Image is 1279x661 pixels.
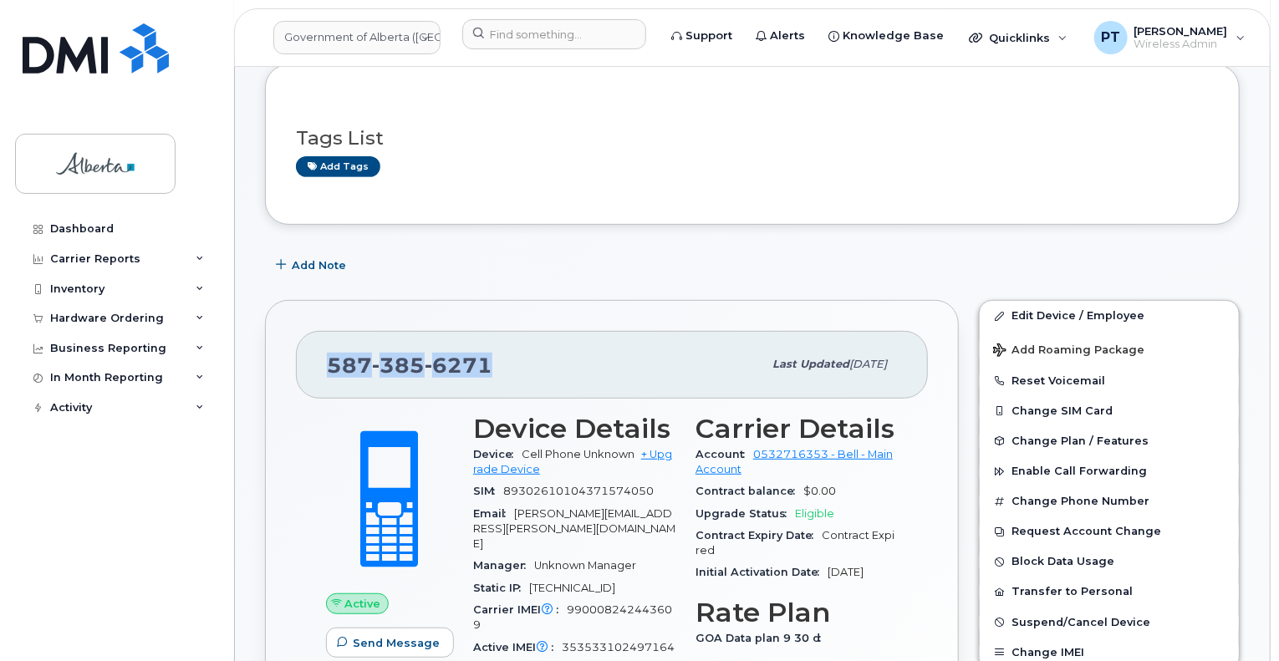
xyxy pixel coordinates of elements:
[534,559,636,572] span: Unknown Manager
[1101,28,1120,48] span: PT
[980,547,1239,577] button: Block Data Usage
[473,582,529,594] span: Static IP
[473,448,522,460] span: Device
[795,507,834,520] span: Eligible
[562,641,675,653] span: 353533102497164
[696,485,803,497] span: Contract balance
[685,28,732,44] span: Support
[843,28,944,44] span: Knowledge Base
[273,21,441,54] a: Government of Alberta (GOA)
[1134,38,1228,51] span: Wireless Admin
[849,358,887,370] span: [DATE]
[817,19,955,53] a: Knowledge Base
[473,414,675,444] h3: Device Details
[327,353,492,378] span: 587
[957,21,1079,54] div: Quicklinks
[989,31,1050,44] span: Quicklinks
[993,343,1144,359] span: Add Roaming Package
[772,358,849,370] span: Last updated
[1083,21,1257,54] div: Penny Tse
[696,566,828,578] span: Initial Activation Date
[980,366,1239,396] button: Reset Voicemail
[345,596,381,612] span: Active
[473,507,514,520] span: Email
[696,597,898,628] h3: Rate Plan
[462,19,646,49] input: Find something...
[1011,435,1149,447] span: Change Plan / Features
[296,128,1209,149] h3: Tags List
[696,529,822,542] span: Contract Expiry Date
[980,426,1239,456] button: Change Plan / Features
[828,566,864,578] span: [DATE]
[803,485,836,497] span: $0.00
[980,608,1239,638] button: Suspend/Cancel Device
[980,516,1239,547] button: Request Account Change
[529,582,615,594] span: [TECHNICAL_ID]
[353,635,440,651] span: Send Message
[265,250,360,280] button: Add Note
[980,486,1239,516] button: Change Phone Number
[425,353,492,378] span: 6271
[696,448,753,460] span: Account
[770,28,805,44] span: Alerts
[372,353,425,378] span: 385
[1134,24,1228,38] span: [PERSON_NAME]
[744,19,817,53] a: Alerts
[980,332,1239,366] button: Add Roaming Package
[1011,616,1150,628] span: Suspend/Cancel Device
[473,641,562,653] span: Active IMEI
[980,301,1239,331] a: Edit Device / Employee
[522,448,634,460] span: Cell Phone Unknown
[696,414,898,444] h3: Carrier Details
[696,632,829,644] span: GOA Data plan 9 30 d
[696,507,795,520] span: Upgrade Status
[473,603,672,631] span: 990008242443609
[473,559,534,572] span: Manager
[696,448,893,475] a: 0532716353 - Bell - Main Account
[980,456,1239,486] button: Enable Call Forwarding
[503,485,654,497] span: 89302610104371574050
[1011,465,1147,478] span: Enable Call Forwarding
[473,603,567,616] span: Carrier IMEI
[296,156,380,177] a: Add tags
[980,577,1239,607] button: Transfer to Personal
[980,396,1239,426] button: Change SIM Card
[326,628,454,658] button: Send Message
[473,507,675,551] span: [PERSON_NAME][EMAIL_ADDRESS][PERSON_NAME][DOMAIN_NAME]
[660,19,744,53] a: Support
[473,485,503,497] span: SIM
[292,257,346,273] span: Add Note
